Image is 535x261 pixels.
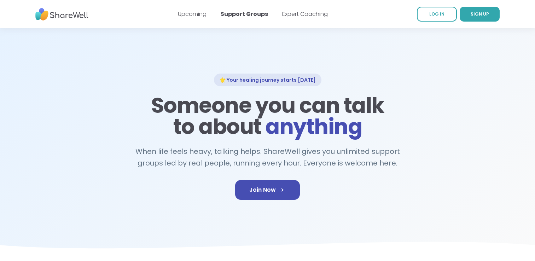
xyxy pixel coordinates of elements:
[178,10,207,18] a: Upcoming
[221,10,268,18] a: Support Groups
[460,7,500,22] a: SIGN UP
[214,74,321,86] div: 🌟 Your healing journey starts [DATE]
[235,180,300,200] a: Join Now
[417,7,457,22] a: LOG IN
[249,186,286,194] span: Join Now
[471,11,489,17] span: SIGN UP
[35,5,88,24] img: ShareWell Nav Logo
[132,146,403,169] h2: When life feels heavy, talking helps. ShareWell gives you unlimited support groups led by real pe...
[149,95,386,137] h1: Someone you can talk to about
[282,10,328,18] a: Expert Coaching
[429,11,444,17] span: LOG IN
[265,112,362,141] span: anything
